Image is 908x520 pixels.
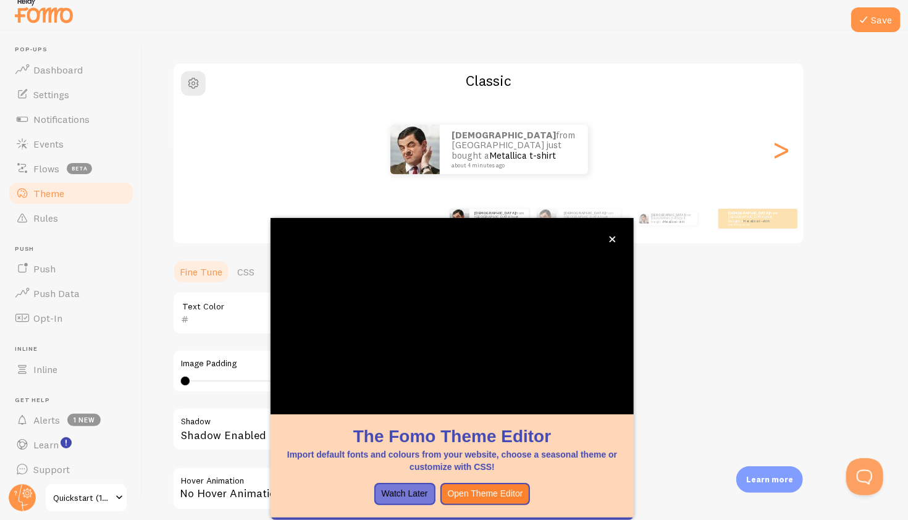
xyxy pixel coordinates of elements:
[851,7,901,32] button: Save
[7,357,135,382] a: Inline
[271,218,634,520] div: The Fomo Theme EditorImport default fonts and colours from your website, choose a seasonal theme ...
[33,463,70,476] span: Support
[474,211,524,226] p: from [GEOGRAPHIC_DATA] just bought a
[285,424,619,448] h1: The Fomo Theme Editor
[7,132,135,156] a: Events
[639,214,649,224] img: Fomo
[564,211,616,226] p: from [GEOGRAPHIC_DATA] just bought a
[33,363,57,375] span: Inline
[374,483,435,505] button: Watch Later
[15,396,135,405] span: Get Help
[172,259,230,284] a: Fine Tune
[7,57,135,82] a: Dashboard
[390,125,440,174] img: Fomo
[490,149,557,161] a: Metallica t-shirt
[452,130,576,169] p: from [GEOGRAPHIC_DATA] just bought a
[33,88,69,101] span: Settings
[33,414,60,426] span: Alerts
[450,209,469,229] img: Fomo
[7,107,135,132] a: Notifications
[33,64,83,76] span: Dashboard
[44,483,128,513] a: Quickstart (1ebe7716)
[474,211,516,216] strong: [DEMOGRAPHIC_DATA]
[285,448,619,473] p: Import default fonts and colours from your website, choose a seasonal theme or customize with CSS!
[7,457,135,482] a: Support
[728,211,778,226] p: from [GEOGRAPHIC_DATA] just bought a
[7,156,135,181] a: Flows beta
[651,212,692,225] p: from [GEOGRAPHIC_DATA] just bought a
[15,345,135,353] span: Inline
[774,105,789,194] div: Next slide
[7,408,135,432] a: Alerts 1 new
[230,259,262,284] a: CSS
[33,212,58,224] span: Rules
[746,474,793,485] p: Learn more
[15,245,135,253] span: Push
[174,71,804,90] h2: Classic
[33,312,62,324] span: Opt-In
[33,138,64,150] span: Events
[7,432,135,457] a: Learn
[7,281,135,306] a: Push Data
[728,211,770,216] strong: [DEMOGRAPHIC_DATA]
[663,220,684,224] a: Metallica t-shirt
[33,287,80,300] span: Push Data
[743,219,770,224] a: Metallica t-shirt
[53,490,112,505] span: Quickstart (1ebe7716)
[564,211,606,216] strong: [DEMOGRAPHIC_DATA]
[452,129,557,141] strong: [DEMOGRAPHIC_DATA]
[537,209,557,229] img: Fomo
[452,162,572,169] small: about 4 minutes ago
[651,213,685,217] strong: [DEMOGRAPHIC_DATA]
[61,437,72,448] svg: <p>Watch New Feature Tutorials!</p>
[7,256,135,281] a: Push
[7,306,135,330] a: Opt-In
[728,224,776,226] small: about 4 minutes ago
[7,181,135,206] a: Theme
[181,358,534,369] label: Image Padding
[440,483,531,505] button: Open Theme Editor
[15,46,135,54] span: Pop-ups
[7,206,135,230] a: Rules
[172,408,543,453] div: Shadow Enabled
[606,233,619,246] button: close,
[846,458,883,495] iframe: Help Scout Beacon - Open
[67,163,92,174] span: beta
[736,466,803,493] div: Learn more
[67,414,101,426] span: 1 new
[33,162,59,175] span: Flows
[33,438,59,451] span: Learn
[33,262,56,275] span: Push
[33,113,90,125] span: Notifications
[172,467,543,510] div: No Hover Animation
[33,187,64,199] span: Theme
[7,82,135,107] a: Settings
